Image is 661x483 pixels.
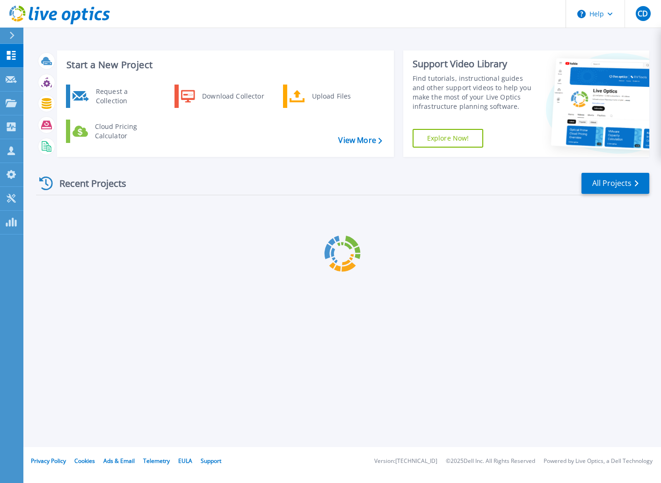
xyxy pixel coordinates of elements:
li: Powered by Live Optics, a Dell Technology [544,458,653,464]
div: Recent Projects [36,172,139,195]
h3: Start a New Project [66,60,382,70]
a: Download Collector [174,85,270,108]
a: Explore Now! [413,129,484,148]
a: Privacy Policy [31,457,66,465]
li: © 2025 Dell Inc. All Rights Reserved [446,458,535,464]
a: Request a Collection [66,85,162,108]
li: Version: [TECHNICAL_ID] [374,458,437,464]
div: Download Collector [197,87,268,106]
div: Request a Collection [91,87,160,106]
a: Telemetry [143,457,170,465]
a: EULA [178,457,192,465]
a: All Projects [581,173,649,194]
a: Ads & Email [103,457,135,465]
div: Support Video Library [413,58,536,70]
a: Cookies [74,457,95,465]
div: Find tutorials, instructional guides and other support videos to help you make the most of your L... [413,74,536,111]
a: Upload Files [283,85,379,108]
a: Support [201,457,221,465]
div: Cloud Pricing Calculator [90,122,160,141]
span: CD [638,10,648,17]
a: View More [338,136,382,145]
div: Upload Files [307,87,377,106]
a: Cloud Pricing Calculator [66,120,162,143]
